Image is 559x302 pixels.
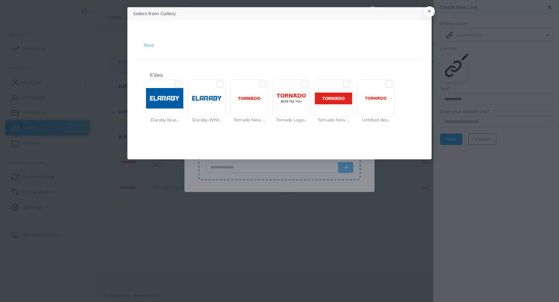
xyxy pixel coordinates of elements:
div: Untitled des... [357,117,395,123]
li: Root [144,42,154,49]
button: Close [424,6,435,16]
h4: Files [150,72,409,79]
div: Tornado New ... [314,117,353,123]
div: Tornado Logo... [272,117,310,123]
nav: breadcrumb [144,38,154,53]
div: Elaraby-blue... [146,117,184,123]
div: Tornado New ... [230,117,268,123]
div: Elaraby-Whit... [188,117,226,123]
h5: Select from Gallery [133,11,176,17]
